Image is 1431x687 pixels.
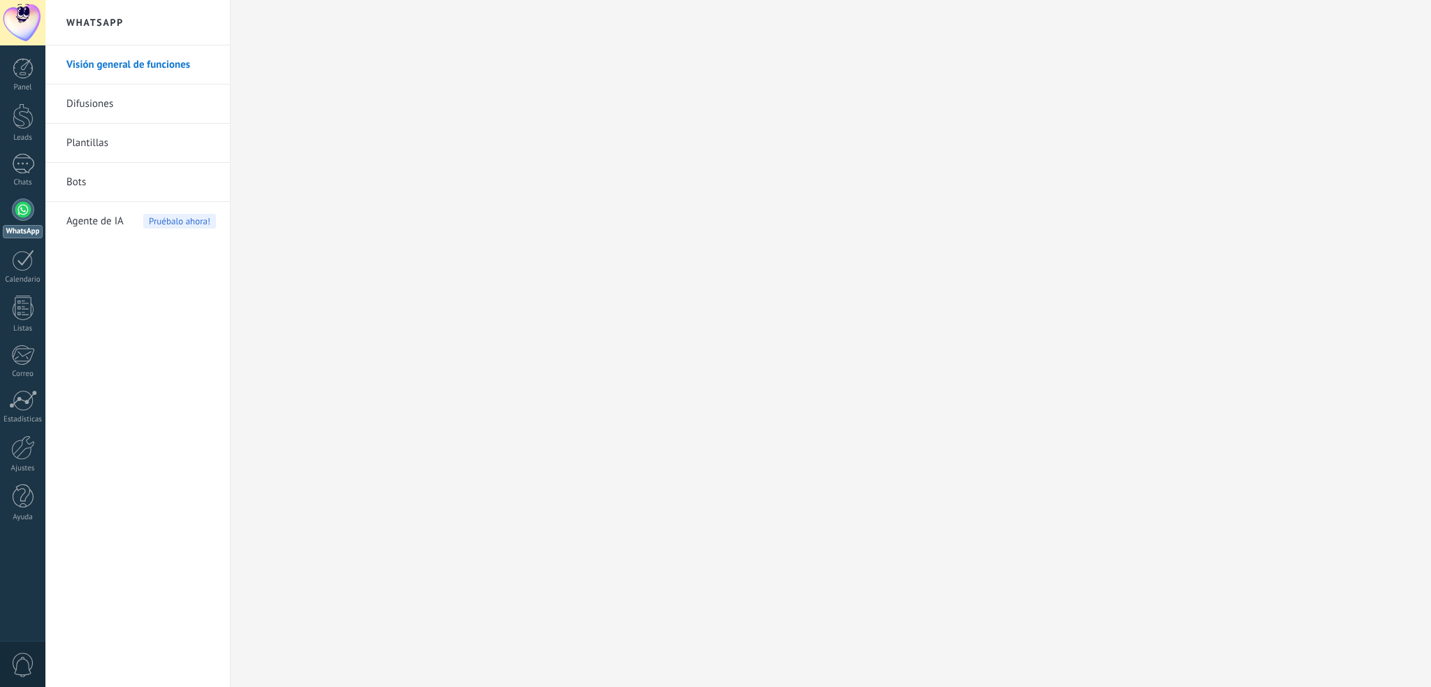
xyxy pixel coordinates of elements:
[3,178,43,187] div: Chats
[3,370,43,379] div: Correo
[3,133,43,143] div: Leads
[3,83,43,92] div: Panel
[3,464,43,473] div: Ajustes
[3,415,43,424] div: Estadísticas
[45,163,230,202] li: Bots
[3,513,43,522] div: Ayuda
[45,202,230,240] li: Agente de IA
[3,275,43,284] div: Calendario
[45,85,230,124] li: Difusiones
[66,124,216,163] a: Plantillas
[66,163,216,202] a: Bots
[66,45,216,85] a: Visión general de funciones
[45,45,230,85] li: Visión general de funciones
[143,214,216,229] span: Pruébalo ahora!
[66,202,216,241] a: Agente de IAPruébalo ahora!
[3,225,43,238] div: WhatsApp
[45,124,230,163] li: Plantillas
[3,324,43,333] div: Listas
[66,202,124,241] span: Agente de IA
[66,85,216,124] a: Difusiones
